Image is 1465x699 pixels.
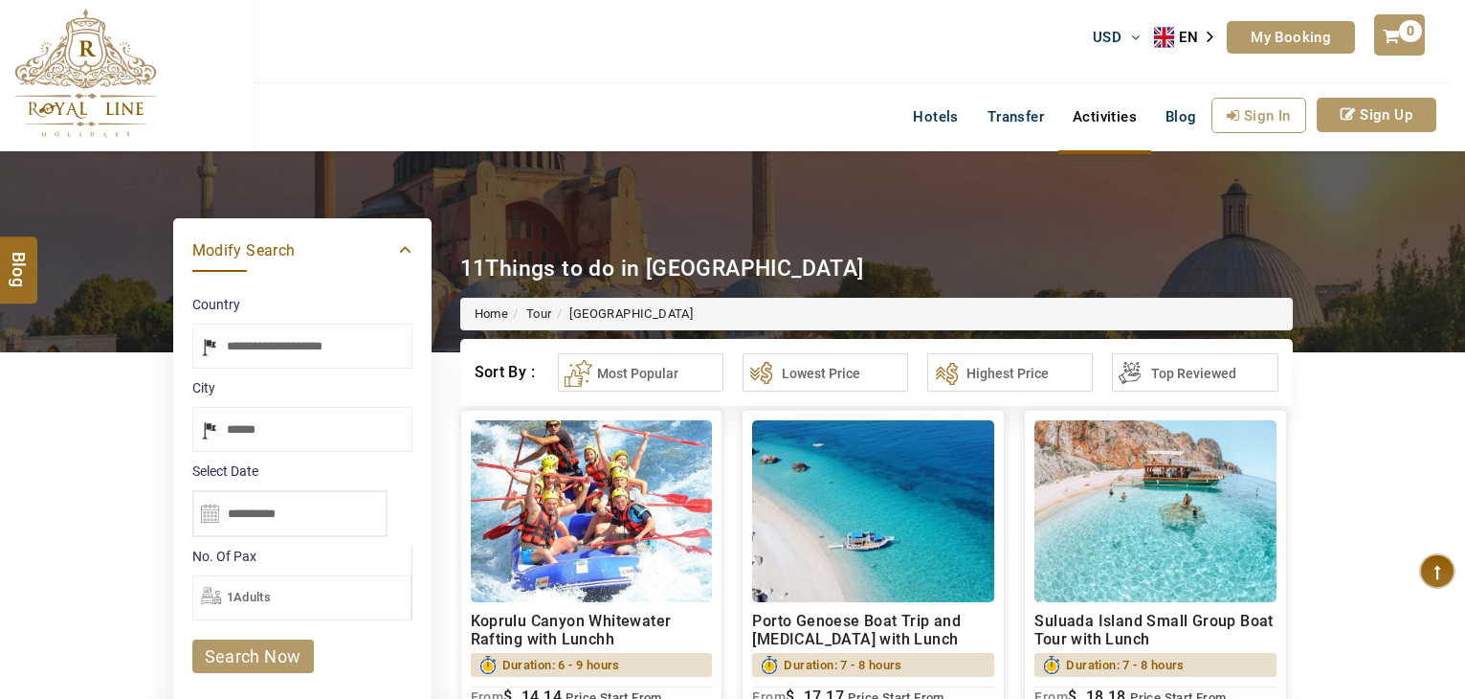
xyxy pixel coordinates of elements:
[192,547,411,566] label: No. Of Pax
[192,295,412,314] label: Country
[460,256,486,282] span: 11
[784,653,901,677] span: Duration: 7 - 8 hours
[485,256,863,282] span: Things to do in [GEOGRAPHIC_DATA]
[552,305,694,324] li: [GEOGRAPHIC_DATA]
[1058,98,1151,136] a: Activities
[1154,23,1227,52] a: EN
[471,420,713,602] img: Alanya-Koprulu-Canyon-Whitewater-Rafting-royallineholidays11.jpg
[1154,23,1227,52] aside: Language selected: English
[192,378,412,397] label: City
[1066,653,1184,677] span: Duration: 7 - 8 hours
[752,612,994,648] h2: Porto Genoese Boat Trip and [MEDICAL_DATA] with Lunch
[899,98,972,136] a: Hotels
[526,306,552,321] a: Tour
[1034,612,1276,648] h2: Suluada Island Small Group Boat Tour with Lunch
[1317,98,1436,132] a: Sign Up
[475,306,509,321] a: Home
[192,462,412,481] label: Select Date
[7,251,32,267] span: Blog
[973,98,1058,136] a: Transfer
[743,353,908,392] button: Lowest Price
[502,653,620,677] span: Duration: 6 - 9 hours
[558,353,723,392] button: Most Popular
[227,590,272,604] span: 1Adults
[927,353,1093,392] button: Highest Price
[1154,23,1227,52] div: Language
[475,353,539,392] div: Sort By :
[192,640,314,673] a: search now
[1165,108,1197,125] span: Blog
[1151,98,1211,136] a: Blog
[1211,98,1306,133] a: Sign In
[1093,29,1121,46] span: USD
[471,612,713,648] h2: Koprulu Canyon Whitewater Rafting with Lunchh
[192,237,412,261] a: Modify Search
[1374,14,1424,56] a: 0
[1034,420,1276,602] img: Antalya-Suluada-Island-royallineholidays2.jpg
[14,9,157,138] img: The Royal Line Holidays
[1112,353,1277,392] button: Top Reviewed
[1227,21,1355,54] a: My Booking
[752,420,994,602] img: Porto-Genoese-Boat-royallineholidays%202.jpg
[1399,20,1422,42] span: 0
